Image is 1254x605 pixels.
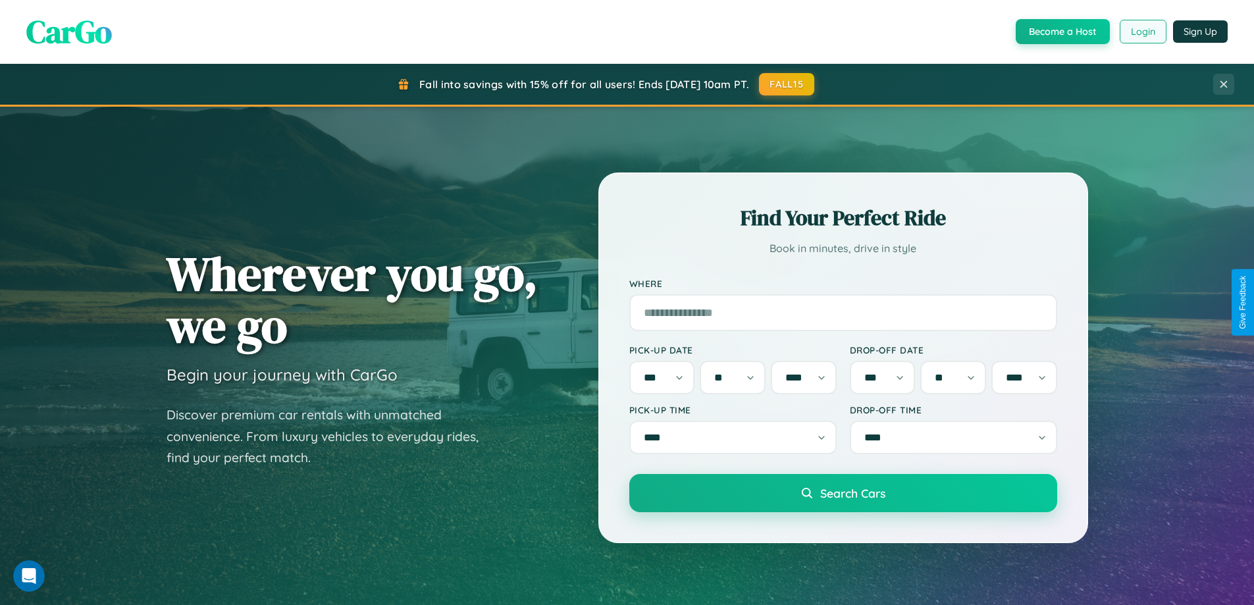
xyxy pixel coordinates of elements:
button: Sign Up [1173,20,1228,43]
p: Book in minutes, drive in style [629,239,1057,258]
h3: Begin your journey with CarGo [167,365,398,384]
label: Where [629,278,1057,289]
button: Login [1120,20,1166,43]
h1: Wherever you go, we go [167,248,538,352]
label: Pick-up Time [629,404,837,415]
label: Pick-up Date [629,344,837,355]
button: Become a Host [1016,19,1110,44]
h2: Find Your Perfect Ride [629,203,1057,232]
p: Discover premium car rentals with unmatched convenience. From luxury vehicles to everyday rides, ... [167,404,496,469]
button: FALL15 [759,73,814,95]
button: Search Cars [629,474,1057,512]
iframe: Intercom live chat [13,560,45,592]
span: CarGo [26,10,112,53]
label: Drop-off Date [850,344,1057,355]
span: Fall into savings with 15% off for all users! Ends [DATE] 10am PT. [419,78,749,91]
label: Drop-off Time [850,404,1057,415]
div: Give Feedback [1238,276,1247,329]
span: Search Cars [820,486,885,500]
